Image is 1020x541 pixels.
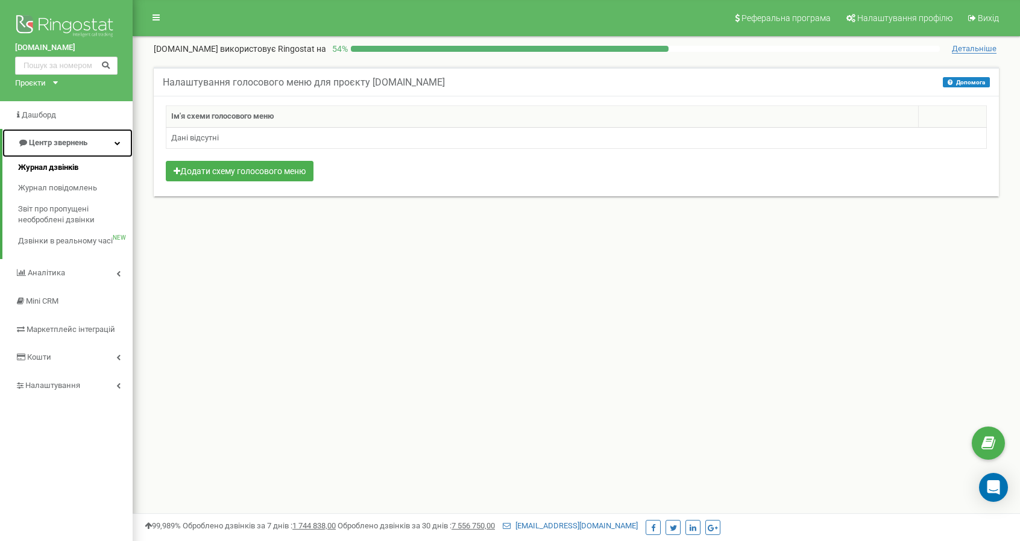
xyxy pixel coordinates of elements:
[29,138,87,147] span: Центр звернень
[15,12,118,42] img: Ringostat logo
[292,521,336,530] u: 1 744 838,00
[18,231,133,252] a: Дзвінки в реальному часіNEW
[163,77,445,88] h5: Налаштування голосового меню для проєкту [DOMAIN_NAME]
[452,521,495,530] u: 7 556 750,00
[15,78,46,89] div: Проєкти
[26,296,58,305] span: Mini CRM
[27,352,51,361] span: Кошти
[28,268,65,277] span: Аналiтика
[22,110,56,119] span: Дашборд
[145,521,181,530] span: 99,989%
[25,381,80,390] span: Налаштування
[15,42,118,54] a: [DOMAIN_NAME]
[18,236,113,247] span: Дзвінки в реальному часі
[183,521,336,530] span: Оброблено дзвінків за 7 днів :
[154,43,326,55] p: [DOMAIN_NAME]
[2,129,133,157] a: Центр звернень
[18,183,97,194] span: Журнал повідомлень
[952,44,996,54] span: Детальніше
[18,157,133,178] a: Журнал дзвінків
[18,199,133,231] a: Звіт про пропущені необроблені дзвінки
[15,57,118,75] input: Пошук за номером
[943,77,990,87] button: Допомога
[857,13,952,23] span: Налаштування профілю
[326,43,351,55] p: 54 %
[18,178,133,199] a: Журнал повідомлень
[166,161,313,181] button: Додати схему голосового меню
[18,204,127,226] span: Звіт про пропущені необроблені дзвінки
[18,162,78,174] span: Журнал дзвінків
[27,325,115,334] span: Маркетплейс інтеграцій
[741,13,831,23] span: Реферальна програма
[978,13,999,23] span: Вихід
[166,106,919,128] th: Ім'я схеми голосового меню
[220,44,326,54] span: використовує Ringostat на
[338,521,495,530] span: Оброблено дзвінків за 30 днів :
[979,473,1008,502] div: Open Intercom Messenger
[166,127,987,149] td: Дані відсутні
[503,521,638,530] a: [EMAIL_ADDRESS][DOMAIN_NAME]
